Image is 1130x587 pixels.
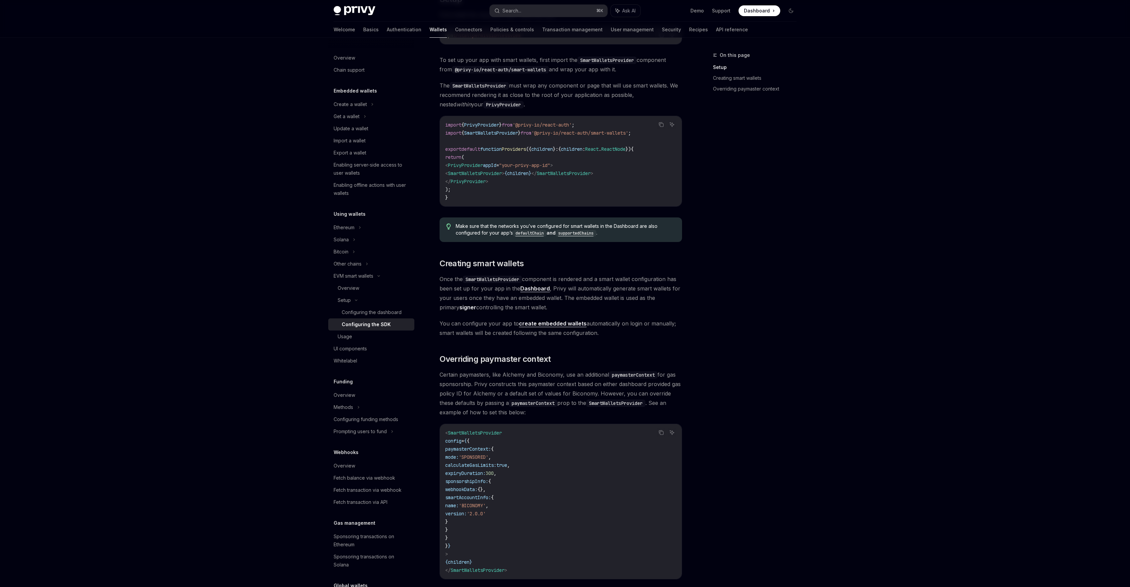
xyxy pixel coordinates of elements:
[744,7,770,14] span: Dashboard
[455,22,482,38] a: Connectors
[529,170,531,176] span: }
[609,371,657,379] code: paymasterContext
[334,112,360,120] div: Get a wallet
[445,527,448,533] span: }
[631,146,634,152] span: {
[585,146,599,152] span: React
[342,308,402,316] div: Configuring the dashboard
[448,170,502,176] span: SmartWalletsProvider
[668,428,676,437] button: Ask AI
[611,5,640,17] button: Ask AI
[440,354,551,365] span: Overriding paymaster context
[334,6,375,15] img: dark logo
[445,454,459,460] span: mode:
[716,22,748,38] a: API reference
[502,146,526,152] span: Providers
[334,357,357,365] div: Whitelabel
[496,462,507,468] span: true
[334,149,366,157] div: Export a wallet
[334,519,375,527] h5: Gas management
[507,462,510,468] span: ,
[334,223,354,232] div: Ethereum
[445,535,448,541] span: }
[486,503,488,509] span: ,
[328,343,414,355] a: UI components
[448,543,451,549] span: }
[456,223,675,237] span: Make sure that the networks you’ve configured for smart wallets in the Dashboard are also configu...
[334,474,395,482] div: Fetch balance via webhook
[338,296,351,304] div: Setup
[496,162,499,168] span: =
[328,135,414,147] a: Import a wallet
[451,178,486,184] span: PrivyProvider
[531,146,553,152] span: children
[440,319,682,338] span: You can configure your app to automatically on login or manually; smart wallets will be created f...
[490,22,534,38] a: Policies & controls
[445,170,448,176] span: <
[334,100,367,108] div: Create a wallet
[483,101,524,108] code: PrivyProvider
[334,498,387,506] div: Fetch transaction via API
[328,389,414,401] a: Overview
[513,230,547,237] code: defaultChain
[556,146,558,152] span: :
[445,494,491,500] span: smartAccountInfo:
[440,258,524,269] span: Creating smart wallets
[445,178,451,184] span: </
[657,120,666,129] button: Copy the contents from the code block
[531,130,628,136] span: '@privy-io/react-auth/smart-wallets'
[328,306,414,318] a: Configuring the dashboard
[328,147,414,159] a: Export a wallet
[521,130,531,136] span: from
[334,378,353,386] h5: Funding
[334,54,355,62] div: Overview
[334,210,366,218] h5: Using wallets
[572,122,574,128] span: ;
[334,415,398,423] div: Configuring funding methods
[448,559,469,565] span: children
[338,333,352,341] div: Usage
[328,64,414,76] a: Chain support
[518,130,521,136] span: }
[491,494,494,500] span: {
[334,181,410,197] div: Enabling offline actions with user wallets
[712,7,730,14] a: Support
[334,462,355,470] div: Overview
[480,146,502,152] span: function
[499,122,502,128] span: }
[553,146,556,152] span: }
[448,162,483,168] span: PrivyProvider
[334,66,365,74] div: Chain support
[328,331,414,343] a: Usage
[334,391,355,399] div: Overview
[445,430,448,436] span: <
[328,413,414,425] a: Configuring funding methods
[328,472,414,484] a: Fetch balance via webhook
[451,567,504,573] span: SmartWalletsProvider
[445,519,448,525] span: }
[662,22,681,38] a: Security
[328,484,414,496] a: Fetch transaction via webhook
[582,146,585,152] span: :
[445,551,448,557] span: >
[328,460,414,472] a: Overview
[556,230,596,237] code: supportedChains
[531,170,537,176] span: </
[334,448,359,456] h5: Webhooks
[452,66,549,73] code: @privy-io/react-auth/smart-wallets
[445,462,496,468] span: calculateGasLimits:
[713,83,802,94] a: Overriding paymaster context
[486,178,488,184] span: >
[509,400,557,407] code: paymasterContext
[445,446,491,452] span: paymasterContext:
[599,146,601,152] span: .
[440,274,682,312] span: Once the component is rendered and a smart wallet configuration has been set up for your app in t...
[488,454,491,460] span: ,
[504,567,507,573] span: >
[561,146,582,152] span: children
[628,130,631,136] span: ;
[657,428,666,437] button: Copy the contents from the code block
[334,22,355,38] a: Welcome
[334,345,367,353] div: UI components
[464,122,499,128] span: PrivyProvider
